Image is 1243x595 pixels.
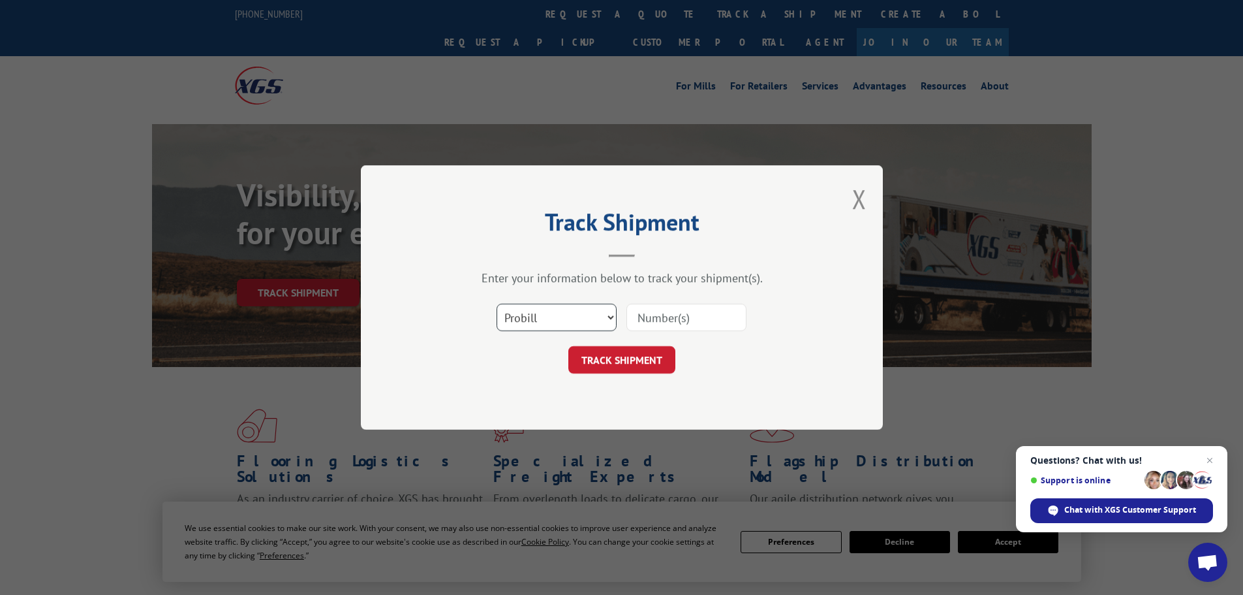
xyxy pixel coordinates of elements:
[426,213,818,238] h2: Track Shipment
[852,182,867,216] button: Close modal
[1030,498,1213,523] div: Chat with XGS Customer Support
[426,270,818,285] div: Enter your information below to track your shipment(s).
[626,304,746,331] input: Number(s)
[1030,475,1140,485] span: Support is online
[568,346,675,374] button: TRACK SHIPMENT
[1064,504,1196,516] span: Chat with XGS Customer Support
[1030,455,1213,466] span: Questions? Chat with us!
[1202,453,1218,468] span: Close chat
[1188,543,1227,582] div: Open chat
